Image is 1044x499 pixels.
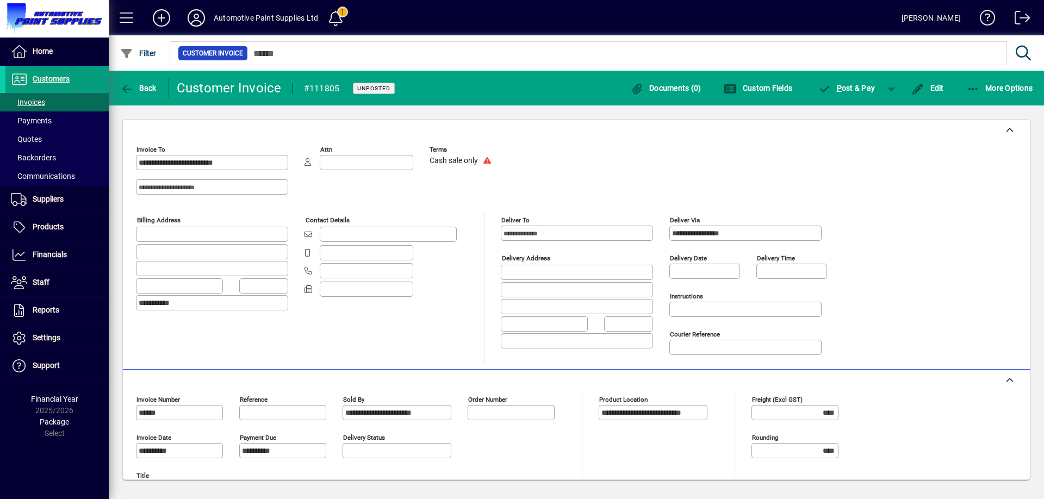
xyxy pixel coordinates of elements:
span: Financial Year [31,395,78,403]
mat-label: Deliver To [501,216,530,224]
mat-label: Sold by [343,396,364,403]
span: Settings [33,333,60,342]
span: Terms [430,146,495,153]
span: Reports [33,305,59,314]
span: Suppliers [33,195,64,203]
button: Edit [909,78,947,98]
span: P [837,84,842,92]
mat-label: Deliver via [670,216,700,224]
mat-label: Delivery time [757,254,795,262]
span: Unposted [357,85,390,92]
mat-label: Invoice To [136,146,165,153]
button: More Options [964,78,1036,98]
a: Products [5,214,109,241]
mat-label: Instructions [670,292,703,300]
span: Invoices [11,98,45,107]
a: Staff [5,269,109,296]
div: Customer Invoice [177,79,282,97]
mat-label: Rounding [752,434,778,441]
mat-label: Title [136,472,149,479]
app-page-header-button: Back [109,78,169,98]
span: Products [33,222,64,231]
a: Communications [5,167,109,185]
mat-label: Invoice date [136,434,171,441]
span: Customer Invoice [183,48,243,59]
a: Financials [5,241,109,269]
button: Profile [179,8,214,28]
a: Knowledge Base [972,2,996,38]
span: Backorders [11,153,56,162]
button: Back [117,78,159,98]
span: Quotes [11,135,42,144]
span: Filter [120,49,157,58]
mat-label: Delivery date [670,254,707,262]
a: Suppliers [5,186,109,213]
a: Reports [5,297,109,324]
mat-label: Courier Reference [670,330,720,338]
span: Back [120,84,157,92]
button: Custom Fields [721,78,795,98]
span: ost & Pay [818,84,875,92]
mat-label: Product location [599,396,648,403]
span: Cash sale only [430,157,478,165]
mat-label: Order number [468,396,507,403]
a: Home [5,38,109,65]
mat-label: Delivery status [343,434,385,441]
mat-label: Invoice number [136,396,180,403]
span: Support [33,361,60,370]
a: Support [5,352,109,379]
a: Backorders [5,148,109,167]
div: [PERSON_NAME] [902,9,961,27]
span: Home [33,47,53,55]
a: Logout [1006,2,1030,38]
span: More Options [967,84,1033,92]
span: Communications [11,172,75,180]
span: Custom Fields [724,84,792,92]
mat-label: Attn [320,146,332,153]
mat-label: Freight (excl GST) [752,396,803,403]
div: #111805 [304,80,340,97]
mat-label: Payment due [240,434,276,441]
a: Settings [5,325,109,352]
a: Payments [5,111,109,130]
a: Quotes [5,130,109,148]
span: Financials [33,250,67,259]
span: Customers [33,74,70,83]
div: Automotive Paint Supplies Ltd [214,9,318,27]
span: Documents (0) [631,84,701,92]
span: Edit [911,84,944,92]
a: Invoices [5,93,109,111]
span: Package [40,417,69,426]
span: Payments [11,116,52,125]
span: Staff [33,278,49,286]
button: Filter [117,43,159,63]
button: Add [144,8,179,28]
button: Post & Pay [812,78,880,98]
button: Documents (0) [628,78,704,98]
mat-label: Reference [240,396,268,403]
